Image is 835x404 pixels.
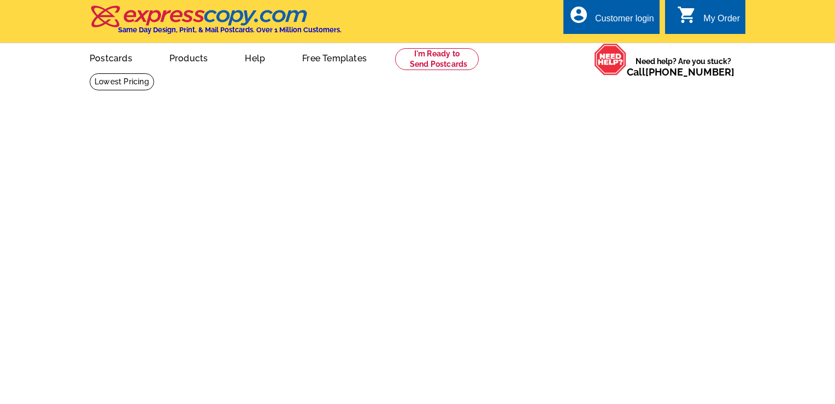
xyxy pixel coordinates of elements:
div: My Order [703,14,740,29]
span: Need help? Are you stuck? [627,56,740,78]
a: Postcards [72,44,150,70]
i: account_circle [569,5,589,25]
a: [PHONE_NUMBER] [645,66,734,78]
span: Call [627,66,734,78]
a: Same Day Design, Print, & Mail Postcards. Over 1 Million Customers. [90,13,342,34]
img: help [594,43,627,76]
a: shopping_cart My Order [677,12,740,26]
div: Customer login [595,14,654,29]
a: Help [227,44,283,70]
h4: Same Day Design, Print, & Mail Postcards. Over 1 Million Customers. [118,26,342,34]
a: Products [152,44,226,70]
i: shopping_cart [677,5,697,25]
a: account_circle Customer login [569,12,654,26]
a: Free Templates [285,44,384,70]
